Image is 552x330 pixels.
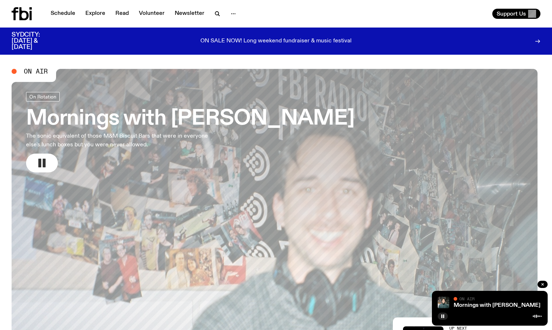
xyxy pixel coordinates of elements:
[111,9,133,19] a: Read
[497,11,526,17] span: Support Us
[26,92,354,172] a: Mornings with [PERSON_NAME]The sonic equivalent of those M&M Biscuit Bars that were in everyone e...
[29,94,56,99] span: On Rotation
[454,302,540,308] a: Mornings with [PERSON_NAME]
[459,296,475,301] span: On Air
[12,32,58,50] h3: SYDCITY: [DATE] & [DATE]
[26,132,211,149] p: The sonic equivalent of those M&M Biscuit Bars that were in everyone else's lunch boxes but you w...
[24,68,48,75] span: On Air
[200,38,352,45] p: ON SALE NOW! Long weekend fundraiser & music festival
[26,92,60,101] a: On Rotation
[26,109,354,129] h3: Mornings with [PERSON_NAME]
[438,297,449,308] img: Radio presenter Ben Hansen sits in front of a wall of photos and an fbi radio sign. Film photo. B...
[81,9,110,19] a: Explore
[492,9,540,19] button: Support Us
[135,9,169,19] a: Volunteer
[46,9,80,19] a: Schedule
[170,9,209,19] a: Newsletter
